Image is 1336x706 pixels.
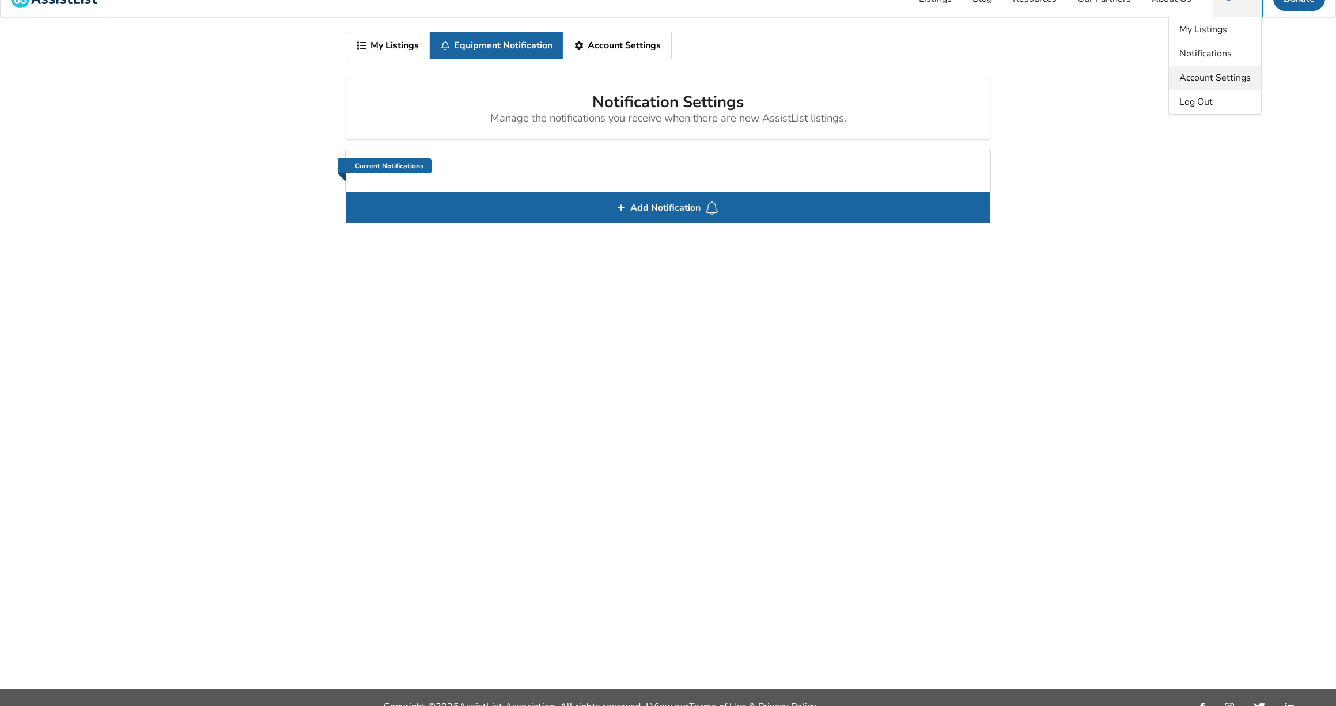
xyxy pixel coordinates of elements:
[563,32,672,59] a: Account Settings
[1179,23,1227,36] span: My Listings
[626,199,705,217] span: Add Notification
[355,92,981,125] h2: Notification Settings
[1179,71,1251,84] span: Account Settings
[1179,47,1232,60] span: Notifications
[346,192,990,223] div: Add Notification
[338,158,432,173] a: Current Notifications
[1179,96,1213,108] span: Log Out
[430,32,563,59] a: Equipment Notification
[346,32,430,59] a: My Listings
[355,112,981,125] div: Manage the notifications you receive when there are new AssistList listings.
